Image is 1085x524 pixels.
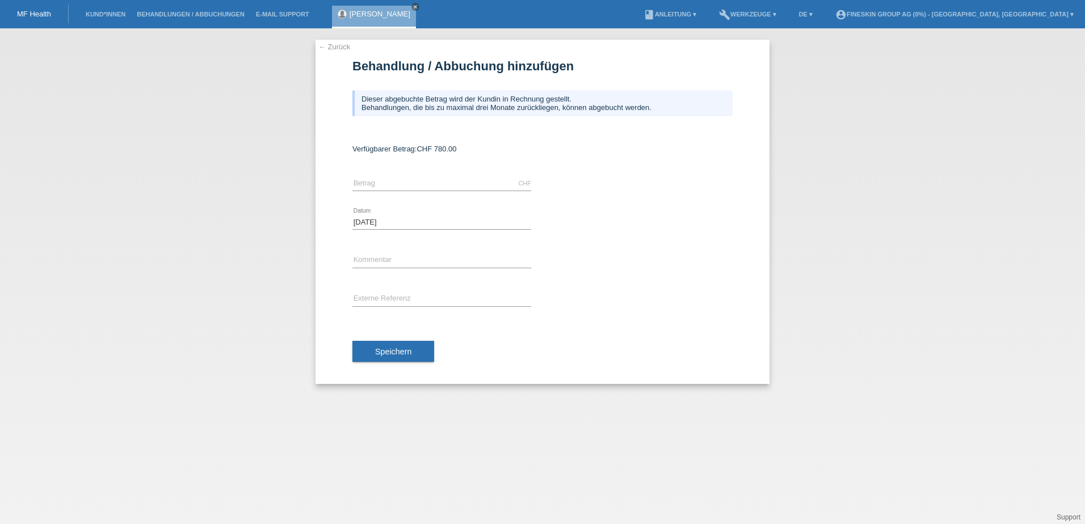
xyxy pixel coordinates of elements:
a: E-Mail Support [250,11,315,18]
a: [PERSON_NAME] [350,10,410,18]
a: DE ▾ [793,11,818,18]
a: bookAnleitung ▾ [638,11,702,18]
h1: Behandlung / Abbuchung hinzufügen [352,59,733,73]
a: account_circleFineSkin Group AG (0%) - [GEOGRAPHIC_DATA], [GEOGRAPHIC_DATA] ▾ [830,11,1079,18]
a: Support [1057,513,1080,521]
i: close [413,4,418,10]
div: Dieser abgebuchte Betrag wird der Kundin in Rechnung gestellt. Behandlungen, die bis zu maximal d... [352,90,733,116]
a: close [411,3,419,11]
div: Verfügbarer Betrag: [352,145,733,153]
a: Behandlungen / Abbuchungen [131,11,250,18]
span: CHF 780.00 [417,145,456,153]
i: build [719,9,730,20]
i: book [644,9,655,20]
a: Kund*innen [80,11,131,18]
a: buildWerkzeuge ▾ [713,11,782,18]
a: MF Health [17,10,51,18]
button: Speichern [352,341,434,362]
div: CHF [518,180,531,187]
a: ← Zurück [318,43,350,51]
i: account_circle [835,9,847,20]
span: Speichern [375,347,411,356]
